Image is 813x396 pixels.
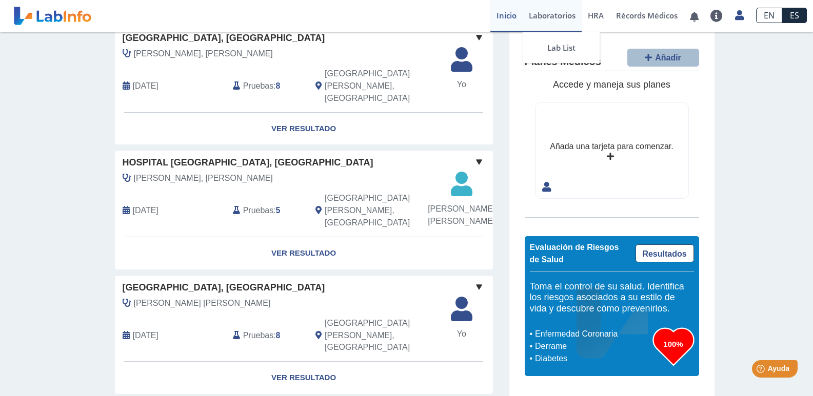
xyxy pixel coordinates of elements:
[225,68,308,105] div: :
[530,281,694,315] h5: Toma el control de su salud. Identifica los riesgos asociados a su estilo de vida y descubre cómo...
[636,244,694,262] a: Resultados
[133,329,158,342] span: 2025-03-18
[133,80,158,92] span: 2025-05-19
[325,68,438,105] span: San Juan, PR
[123,156,373,170] span: Hospital [GEOGRAPHIC_DATA], [GEOGRAPHIC_DATA]
[133,204,158,217] span: 2025-03-31
[653,338,694,350] h3: 100%
[123,31,325,45] span: [GEOGRAPHIC_DATA], [GEOGRAPHIC_DATA]
[325,317,438,354] span: San Juan, PR
[445,78,479,91] span: Yo
[276,331,281,340] b: 8
[655,53,681,62] span: Añadir
[134,297,271,309] span: Rivera Colon, Luis
[756,8,782,23] a: EN
[243,80,273,92] span: Pruebas
[115,113,493,145] a: Ver Resultado
[627,49,699,67] button: Añadir
[532,340,653,352] li: Derrame
[276,206,281,215] b: 5
[550,140,673,153] div: Añada una tarjeta para comenzar.
[115,362,493,394] a: Ver Resultado
[553,79,670,90] span: Accede y maneja sus planes
[530,243,619,264] span: Evaluación de Riesgos de Salud
[722,356,802,385] iframe: Help widget launcher
[532,328,653,340] li: Enfermedad Coronaria
[134,172,273,184] span: Mattei Louis, Jorge
[588,10,604,20] span: HRA
[428,203,495,227] span: [PERSON_NAME] [PERSON_NAME]
[523,32,600,63] a: Lab List
[276,81,281,90] b: 8
[134,48,273,60] span: Santiago Santiago, Jose
[123,281,325,295] span: [GEOGRAPHIC_DATA], [GEOGRAPHIC_DATA]
[243,204,273,217] span: Pruebas
[532,352,653,365] li: Diabetes
[325,192,438,229] span: San Juan, PR
[225,317,308,354] div: :
[782,8,807,23] a: ES
[225,192,308,229] div: :
[115,237,493,269] a: Ver Resultado
[445,328,479,340] span: Yo
[243,329,273,342] span: Pruebas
